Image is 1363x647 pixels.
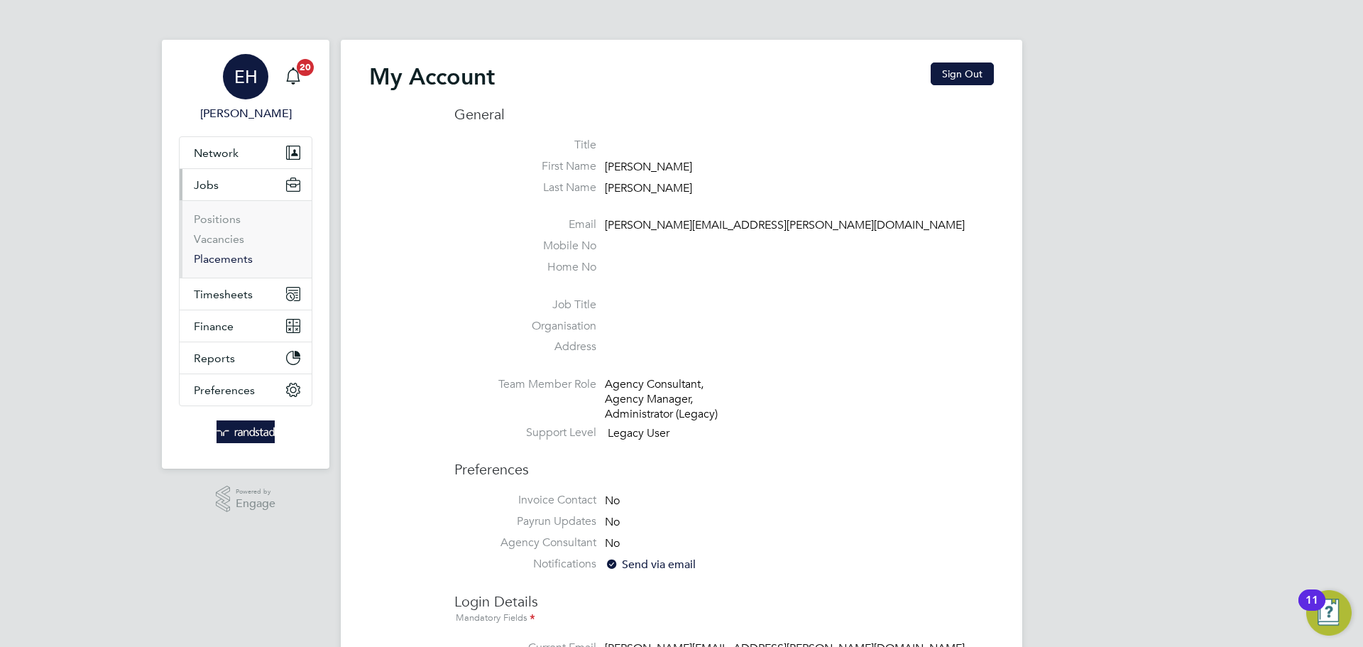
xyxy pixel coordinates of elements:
[180,137,312,168] button: Network
[454,514,596,529] label: Payrun Updates
[180,374,312,406] button: Preferences
[605,377,740,421] div: Agency Consultant, Agency Manager, Administrator (Legacy)
[234,67,258,86] span: EH
[180,200,312,278] div: Jobs
[454,180,596,195] label: Last Name
[454,535,596,550] label: Agency Consultant
[454,339,596,354] label: Address
[194,320,234,333] span: Finance
[605,219,965,233] span: [PERSON_NAME][EMAIL_ADDRESS][PERSON_NAME][DOMAIN_NAME]
[194,252,253,266] a: Placements
[179,54,312,122] a: EH[PERSON_NAME]
[194,178,219,192] span: Jobs
[454,557,596,572] label: Notifications
[1305,600,1318,619] div: 11
[216,486,276,513] a: Powered byEngage
[194,288,253,301] span: Timesheets
[454,298,596,312] label: Job Title
[180,278,312,310] button: Timesheets
[605,160,692,174] span: [PERSON_NAME]
[605,494,620,509] span: No
[454,611,994,626] div: Mandatory Fields
[454,159,596,174] label: First Name
[236,486,275,498] span: Powered by
[608,426,669,440] span: Legacy User
[194,352,235,365] span: Reports
[931,62,994,85] button: Sign Out
[179,105,312,122] span: Emma Howells
[605,515,620,529] span: No
[605,558,696,572] span: Send via email
[454,239,596,254] label: Mobile No
[454,578,994,626] h3: Login Details
[605,536,620,550] span: No
[279,54,307,99] a: 20
[454,425,596,440] label: Support Level
[454,217,596,232] label: Email
[297,59,314,76] span: 20
[180,342,312,374] button: Reports
[180,169,312,200] button: Jobs
[454,138,596,153] label: Title
[454,493,596,508] label: Invoice Contact
[179,420,312,443] a: Go to home page
[194,232,244,246] a: Vacancies
[194,146,239,160] span: Network
[454,377,596,392] label: Team Member Role
[236,498,275,510] span: Engage
[180,310,312,342] button: Finance
[454,260,596,275] label: Home No
[217,420,275,443] img: randstad-logo-retina.png
[454,105,994,124] h3: General
[369,62,495,91] h2: My Account
[194,384,255,397] span: Preferences
[454,319,596,334] label: Organisation
[194,212,241,226] a: Positions
[454,446,994,479] h3: Preferences
[162,40,329,469] nav: Main navigation
[605,181,692,195] span: [PERSON_NAME]
[1306,590,1352,636] button: Open Resource Center, 11 new notifications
